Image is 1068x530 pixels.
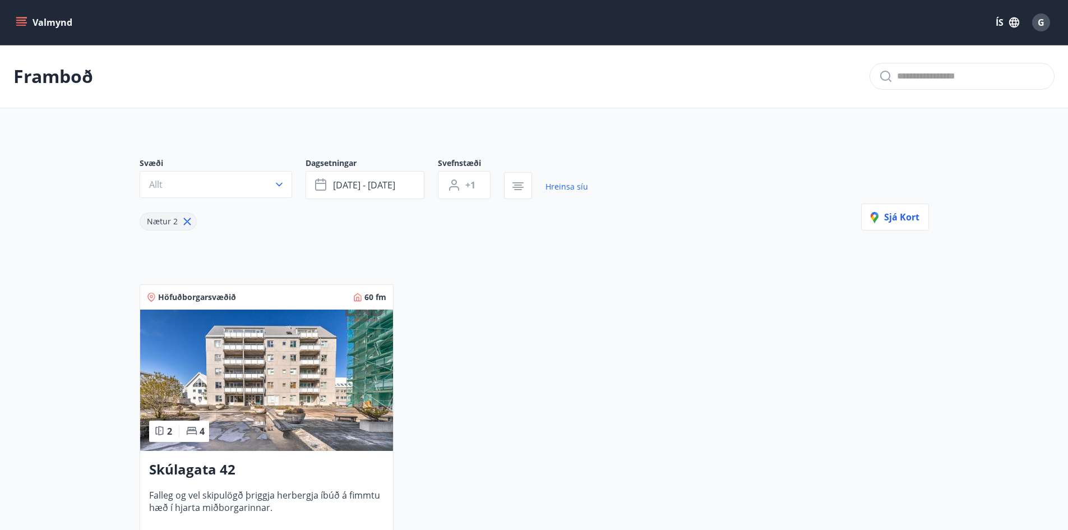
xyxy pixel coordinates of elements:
[13,64,93,89] p: Framboð
[167,425,172,437] span: 2
[1028,9,1055,36] button: G
[871,211,919,223] span: Sjá kort
[200,425,205,437] span: 4
[13,12,77,33] button: menu
[364,292,386,303] span: 60 fm
[990,12,1025,33] button: ÍS
[1038,16,1044,29] span: G
[140,171,292,198] button: Allt
[545,174,588,199] a: Hreinsa síu
[465,179,475,191] span: +1
[149,460,384,480] h3: Skúlagata 42
[861,204,929,231] button: Sjá kort
[306,158,438,171] span: Dagsetningar
[140,158,306,171] span: Svæði
[147,216,178,227] span: Nætur 2
[149,178,163,191] span: Allt
[140,310,393,451] img: Paella dish
[140,213,197,231] div: Nætur 2
[158,292,236,303] span: Höfuðborgarsvæðið
[149,489,384,526] span: Falleg og vel skipulögð þriggja herbergja íbúð á fimmtu hæð í hjarta miðborgarinnar.
[306,171,424,199] button: [DATE] - [DATE]
[333,179,395,191] span: [DATE] - [DATE]
[438,158,504,171] span: Svefnstæði
[438,171,491,199] button: +1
